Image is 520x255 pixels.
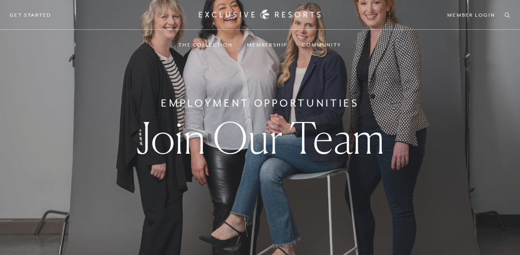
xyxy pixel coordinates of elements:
[247,31,288,59] a: Membership
[10,11,51,19] a: Get Started
[447,11,495,19] a: Member Login
[179,31,233,59] a: The Collection
[136,116,385,159] h1: Join Our Team
[302,31,341,59] a: Community
[161,96,359,111] h6: Employment Opportunities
